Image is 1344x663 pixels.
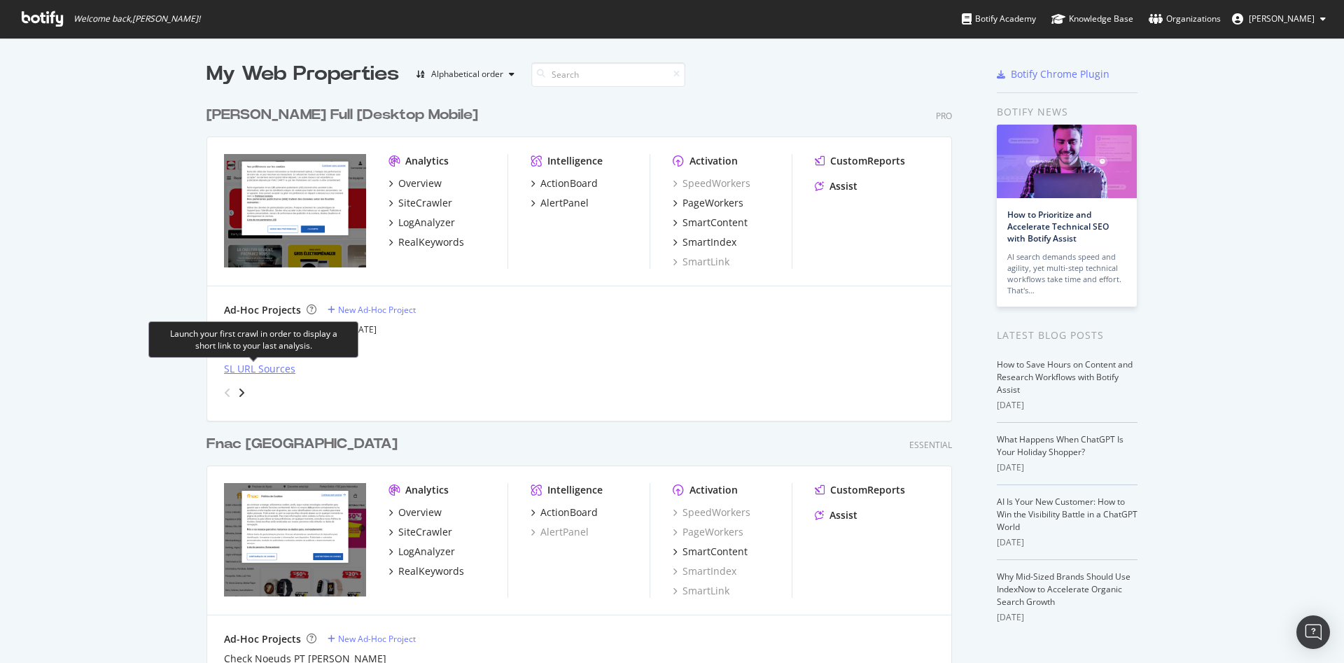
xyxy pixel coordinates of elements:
a: SmartLink [673,255,729,269]
div: CustomReports [830,154,905,168]
a: SL URL Sources [224,362,295,376]
div: AI search demands speed and agility, yet multi-step technical workflows take time and effort. Tha... [1007,251,1126,296]
a: [PERSON_NAME] Full [Desktop Mobile] [206,105,484,125]
div: Open Intercom Messenger [1296,615,1330,649]
div: SiteCrawler [398,196,452,210]
div: Launch your first crawl in order to display a short link to your last analysis. [160,328,346,351]
div: Latest Blog Posts [997,328,1137,343]
div: Intelligence [547,483,603,497]
div: ActionBoard [540,176,598,190]
a: LogAnalyzer [388,545,455,559]
a: SpeedWorkers [673,505,750,519]
a: RealKeywords [388,235,464,249]
a: Overview [388,505,442,519]
div: Alphabetical order [431,70,503,78]
div: [DATE] [997,399,1137,412]
a: How to Save Hours on Content and Research Workflows with Botify Assist [997,358,1133,396]
div: Analytics [405,483,449,497]
div: ActionBoard [540,505,598,519]
div: Assist [829,179,857,193]
div: New Ad-Hoc Project [338,304,416,316]
div: New Ad-Hoc Project [338,633,416,645]
a: SmartIndex [673,564,736,578]
div: SmartContent [682,216,748,230]
a: SmartIndex [673,235,736,249]
div: CustomReports [830,483,905,497]
div: Pro [936,110,952,122]
a: ActionBoard [531,505,598,519]
div: Assist [829,508,857,522]
a: CustomReports [815,483,905,497]
div: RealKeywords [398,235,464,249]
div: Activation [689,483,738,497]
a: New Ad-Hoc Project [328,633,416,645]
div: Intelligence [547,154,603,168]
div: Mots-clés [176,83,211,92]
img: How to Prioritize and Accelerate Technical SEO with Botify Assist [997,125,1137,198]
span: Welcome back, [PERSON_NAME] ! [73,13,200,25]
a: AI Is Your New Customer: How to Win the Visibility Battle in a ChatGPT World [997,496,1137,533]
a: Why Mid-Sized Brands Should Use IndexNow to Accelerate Organic Search Growth [997,571,1130,608]
div: Ad-Hoc Projects [224,632,301,646]
a: New Ad-Hoc Project [328,304,416,316]
a: Assist [815,508,857,522]
div: [DATE] [997,461,1137,474]
div: [PERSON_NAME] Full [Desktop Mobile] [206,105,478,125]
input: Search [531,62,685,87]
a: AlertPanel [531,196,589,210]
a: LogAnalyzer [388,216,455,230]
div: Knowledge Base [1051,12,1133,26]
span: Matthieu Cocteau [1249,13,1315,25]
a: [DATE] [349,323,377,335]
a: Assist [815,179,857,193]
img: www.fnac.pt [224,483,366,596]
div: SmartContent [682,545,748,559]
div: Domaine: [DOMAIN_NAME] [36,36,158,48]
a: ActionBoard [531,176,598,190]
div: Fnac [GEOGRAPHIC_DATA] [206,434,398,454]
a: CustomReports [815,154,905,168]
div: [DATE] [997,611,1137,624]
a: AlertPanel [531,525,589,539]
div: Analytics [405,154,449,168]
div: My Web Properties [206,60,399,88]
div: Activation [689,154,738,168]
img: tab_keywords_by_traffic_grey.svg [161,81,172,92]
a: Botify Chrome Plugin [997,67,1109,81]
img: logo_orange.svg [22,22,34,34]
div: SpeedWorkers [673,176,750,190]
div: Ad-Hoc Projects [224,303,301,317]
div: Overview [398,505,442,519]
div: Botify Academy [962,12,1036,26]
a: How to Prioritize and Accelerate Technical SEO with Botify Assist [1007,209,1109,244]
a: RealKeywords [388,564,464,578]
div: RealKeywords [398,564,464,578]
a: SmartContent [673,216,748,230]
a: SiteCrawler [388,196,452,210]
img: tab_domain_overview_orange.svg [58,81,69,92]
img: website_grey.svg [22,36,34,48]
a: SmartContent [673,545,748,559]
div: Botify Chrome Plugin [1011,67,1109,81]
div: PageWorkers [682,196,743,210]
div: [DATE] [997,536,1137,549]
button: [PERSON_NAME] [1221,8,1337,30]
div: AlertPanel [540,196,589,210]
a: Overview [388,176,442,190]
a: SiteCrawler [388,525,452,539]
button: Alphabetical order [410,63,520,85]
a: PageWorkers [673,196,743,210]
div: LogAnalyzer [398,216,455,230]
a: SmartLink [673,584,729,598]
div: angle-right [237,386,246,400]
a: PageWorkers [673,525,743,539]
div: Botify news [997,104,1137,120]
div: Essential [909,439,952,451]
